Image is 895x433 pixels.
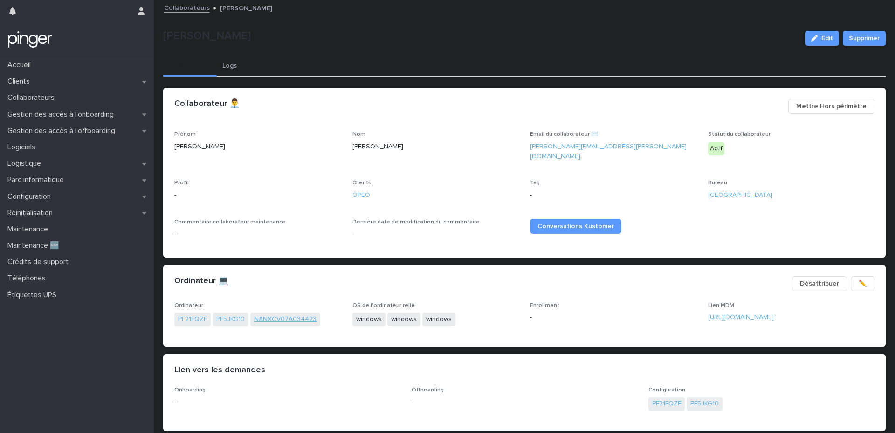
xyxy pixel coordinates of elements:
a: PF5JKG10 [216,314,245,324]
a: [PERSON_NAME][EMAIL_ADDRESS][PERSON_NAME][DOMAIN_NAME] [530,143,687,160]
a: [URL][DOMAIN_NAME] [708,314,774,321]
span: Statut du collaborateur [708,132,771,137]
p: - [174,229,341,239]
p: Maintenance [4,225,55,234]
p: Gestion des accès à l’offboarding [4,126,123,135]
p: Gestion des accès à l’onboarding [4,110,121,119]
button: Edit [805,31,839,46]
a: Collaborateurs [164,2,210,13]
a: PF21FQZF [178,314,207,324]
button: Logs [217,57,242,77]
span: ✏️ [859,279,867,288]
p: Logiciels [4,143,43,152]
p: - [174,190,341,200]
span: Configuration [648,387,685,393]
span: windows [422,313,455,326]
span: Nom [352,132,365,137]
p: Clients [4,77,37,86]
span: Conversations Kustomer [537,223,614,230]
p: [PERSON_NAME] [352,142,519,152]
p: Accueil [4,61,38,70]
p: Réinitialisation [4,209,60,217]
span: Offboarding [412,387,444,393]
p: Maintenance 🆕 [4,241,67,250]
div: Actif [708,142,724,155]
p: - [352,229,519,239]
button: ✏️ [851,276,874,291]
p: [PERSON_NAME] [220,2,272,13]
p: Parc informatique [4,175,71,184]
h2: Ordinateur 💻 [174,276,228,286]
a: Conversations Kustomer [530,219,621,234]
span: Prénom [174,132,196,137]
a: [GEOGRAPHIC_DATA] [708,190,772,200]
a: OPEO [352,190,370,200]
p: [PERSON_NAME] [163,29,798,43]
button: Supprimer [843,31,886,46]
a: PF21FQZF [652,399,681,409]
p: [PERSON_NAME] [174,142,341,152]
button: Désattribuer [792,276,847,291]
span: Supprimer [849,34,880,43]
span: Enrollment [530,303,559,308]
p: Collaborateurs [4,93,62,102]
span: Mettre Hors périmètre [796,102,867,111]
span: OS de l'ordinateur relié [352,303,415,308]
p: - [412,397,638,407]
span: Profil [174,180,189,186]
span: Clients [352,180,371,186]
span: Edit [821,35,833,42]
span: Ordinateur [174,303,203,308]
span: Onboarding [174,387,206,393]
p: - [530,190,697,200]
p: Étiquettes UPS [4,291,64,300]
a: NANXCV07A034423 [254,314,317,324]
p: Logistique [4,159,48,168]
h2: Lien vers les demandes [174,365,265,376]
p: - [530,313,697,322]
span: Dernière date de modification du commentaire [352,219,480,225]
span: windows [352,313,386,326]
h2: Collaborateur 👨‍💼 [174,99,240,109]
span: Email du collaborateur ✉️ [530,132,598,137]
span: Bureau [708,180,727,186]
span: Commentaire collaborateur maintenance [174,219,286,225]
span: Désattribuer [800,279,839,288]
img: mTgBEunGTSyRkCgitkcU [7,30,53,49]
a: PF5JKG10 [690,399,719,409]
span: Tag [530,180,540,186]
p: - [174,397,400,407]
p: Configuration [4,192,58,201]
button: Mettre Hors périmètre [788,99,874,114]
p: Téléphones [4,274,53,283]
p: Crédits de support [4,258,76,266]
span: Lien MDM [708,303,734,308]
button: Collaborateur [163,57,217,77]
span: windows [387,313,420,326]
